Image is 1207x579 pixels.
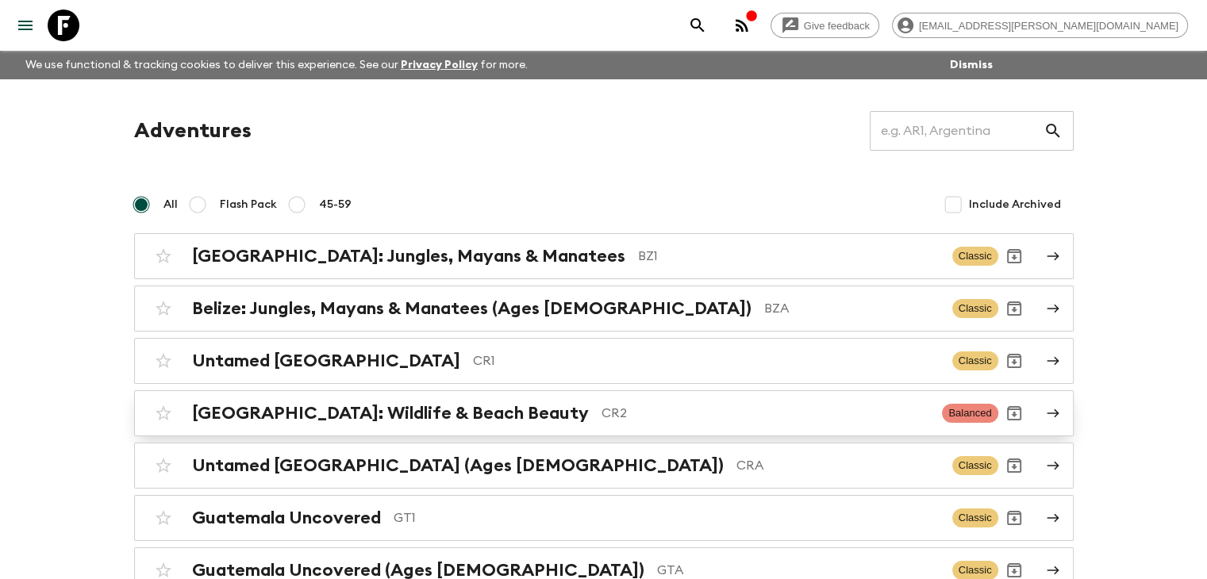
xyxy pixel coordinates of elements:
button: Archive [998,345,1030,377]
h2: Guatemala Uncovered [192,508,381,528]
button: Archive [998,450,1030,481]
a: [GEOGRAPHIC_DATA]: Jungles, Mayans & ManateesBZ1ClassicArchive [134,233,1074,279]
a: Give feedback [771,13,879,38]
p: CRA [736,456,940,475]
h2: [GEOGRAPHIC_DATA]: Wildlife & Beach Beauty [192,403,589,424]
a: Untamed [GEOGRAPHIC_DATA] (Ages [DEMOGRAPHIC_DATA])CRAClassicArchive [134,443,1074,489]
h2: Belize: Jungles, Mayans & Manatees (Ages [DEMOGRAPHIC_DATA]) [192,298,751,319]
a: [GEOGRAPHIC_DATA]: Wildlife & Beach BeautyCR2BalancedArchive [134,390,1074,436]
h2: Untamed [GEOGRAPHIC_DATA] [192,351,460,371]
span: Give feedback [795,20,878,32]
span: Classic [952,299,998,318]
button: search adventures [682,10,713,41]
h1: Adventures [134,115,252,147]
span: 45-59 [319,197,352,213]
a: Untamed [GEOGRAPHIC_DATA]CR1ClassicArchive [134,338,1074,384]
button: Archive [998,293,1030,324]
span: Classic [952,508,998,527]
a: Privacy Policy [401,59,478,71]
button: Archive [998,502,1030,534]
span: Classic [952,351,998,370]
span: Classic [952,247,998,266]
a: Belize: Jungles, Mayans & Manatees (Ages [DEMOGRAPHIC_DATA])BZAClassicArchive [134,286,1074,332]
p: BZA [764,299,940,318]
span: Balanced [942,404,998,423]
p: BZ1 [638,247,940,266]
a: Guatemala UncoveredGT1ClassicArchive [134,495,1074,541]
h2: [GEOGRAPHIC_DATA]: Jungles, Mayans & Manatees [192,246,625,266]
span: [EMAIL_ADDRESS][PERSON_NAME][DOMAIN_NAME] [910,20,1187,32]
input: e.g. AR1, Argentina [870,109,1044,153]
button: Archive [998,240,1030,272]
button: Archive [998,397,1030,429]
p: GT1 [394,508,940,527]
span: Classic [952,456,998,475]
span: All [163,197,178,213]
span: Flash Pack [220,197,277,213]
span: Include Archived [969,197,1061,213]
button: Dismiss [946,54,997,76]
div: [EMAIL_ADDRESS][PERSON_NAME][DOMAIN_NAME] [892,13,1188,38]
p: We use functional & tracking cookies to deliver this experience. See our for more. [19,51,534,79]
button: menu [10,10,41,41]
p: CR2 [602,404,930,423]
h2: Untamed [GEOGRAPHIC_DATA] (Ages [DEMOGRAPHIC_DATA]) [192,455,724,476]
p: CR1 [473,351,940,370]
